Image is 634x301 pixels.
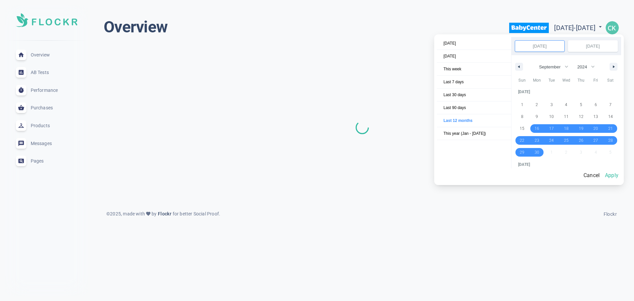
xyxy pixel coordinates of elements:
[437,101,511,114] button: Last 90 days
[568,41,617,52] input: Continuous
[544,99,559,111] button: 3
[520,74,524,86] span: 25
[588,123,603,134] button: 20
[565,99,567,111] span: 4
[608,134,613,146] span: 28
[530,74,545,86] button: 26
[574,75,588,86] span: Thu
[588,111,603,123] button: 13
[593,123,598,134] span: 20
[520,134,524,146] span: 22
[530,123,545,134] button: 16
[544,111,559,123] button: 10
[564,74,569,86] span: 28
[564,123,569,134] span: 18
[535,123,539,134] span: 16
[544,134,559,146] button: 24
[579,123,583,134] span: 19
[437,37,511,50] button: [DATE]
[515,134,530,146] button: 22
[437,89,511,101] button: Last 30 days
[520,123,524,134] span: 15
[595,99,597,111] span: 6
[588,134,603,146] button: 27
[564,111,569,123] span: 11
[544,74,559,86] button: 27
[559,75,574,86] span: Wed
[521,111,523,123] span: 8
[574,123,588,134] button: 19
[549,111,554,123] span: 10
[515,74,530,86] button: 25
[588,99,603,111] button: 6
[530,146,545,158] button: 30
[535,146,539,158] span: 30
[603,74,618,86] button: 31
[535,134,539,146] span: 23
[608,123,613,134] span: 21
[603,75,618,86] span: Sat
[437,50,511,62] span: [DATE]
[593,134,598,146] span: 27
[564,134,569,146] span: 25
[550,99,553,111] span: 3
[603,134,618,146] button: 28
[603,99,618,111] button: 7
[608,111,613,123] span: 14
[559,111,574,123] button: 11
[574,134,588,146] button: 26
[603,111,618,123] button: 14
[574,99,588,111] button: 5
[559,123,574,134] button: 18
[515,146,530,158] button: 29
[437,63,511,75] span: This week
[579,134,583,146] span: 26
[515,75,530,86] span: Sun
[549,134,554,146] span: 24
[530,75,545,86] span: Mon
[602,169,621,182] button: Apply
[520,146,524,158] span: 29
[530,99,545,111] button: 2
[559,99,574,111] button: 4
[536,111,538,123] span: 9
[515,41,564,52] input: Early
[544,75,559,86] span: Tue
[580,99,582,111] span: 5
[437,114,511,127] button: Last 12 months
[535,74,539,86] span: 26
[609,99,612,111] span: 7
[515,86,618,98] div: [DATE]
[593,111,598,123] span: 13
[515,158,618,171] div: [DATE]
[608,74,613,86] span: 31
[549,74,554,86] span: 27
[581,169,602,182] button: Cancel
[549,123,554,134] span: 17
[437,76,511,89] button: Last 7 days
[530,134,545,146] button: 23
[521,99,523,111] span: 1
[579,74,583,86] span: 29
[579,111,583,123] span: 12
[574,74,588,86] button: 29
[536,99,538,111] span: 2
[559,74,574,86] button: 28
[574,111,588,123] button: 12
[437,50,511,63] button: [DATE]
[515,99,530,111] button: 1
[603,123,618,134] button: 21
[559,134,574,146] button: 25
[544,123,559,134] button: 17
[437,127,511,140] button: This year (Jan - [DATE])
[515,123,530,134] button: 15
[588,75,603,86] span: Fri
[437,76,511,88] span: Last 7 days
[530,111,545,123] button: 9
[437,63,511,76] button: This week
